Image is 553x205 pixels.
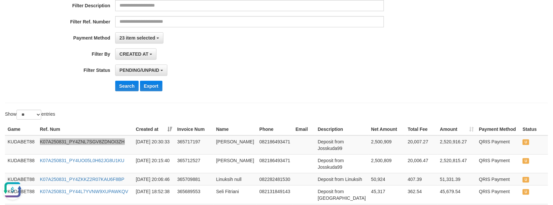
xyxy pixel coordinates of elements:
[115,65,167,76] button: PENDING/UNPAID
[120,35,155,41] span: 23 item selected
[5,110,55,120] label: Show entries
[40,177,124,182] a: K07A250831_PY4ZKKZ2R07KAU6F8BP
[523,139,529,145] span: UNPAID
[120,51,149,57] span: CREATED AT
[257,123,293,135] th: Phone
[133,185,174,204] td: [DATE] 18:52:38
[5,173,37,185] td: KUDABET88
[175,123,214,135] th: Invoice Num
[257,185,293,204] td: 082131849143
[115,81,139,91] button: Search
[214,123,257,135] th: Name
[214,154,257,173] td: [PERSON_NAME]
[40,158,124,163] a: K07A250831_PY4UO05L0H62JG8U1KU
[115,32,163,44] button: 23 item selected
[405,154,437,173] td: 20,006.47
[315,154,368,173] td: Deposit from Josskuda99
[17,110,41,120] select: Showentries
[437,123,476,135] th: Amount: activate to sort column ascending
[175,154,214,173] td: 365712527
[437,135,476,155] td: 2,520,916.27
[133,123,174,135] th: Created at: activate to sort column ascending
[523,177,529,183] span: UNPAID
[133,154,174,173] td: [DATE] 20:15:40
[523,189,529,195] span: UNPAID
[5,123,37,135] th: Game
[315,135,368,155] td: Deposit from Josskuda99
[476,154,520,173] td: QRIS Payment
[405,135,437,155] td: 20,007.27
[523,158,529,164] span: UNPAID
[214,173,257,185] td: Linuksih null
[368,173,405,185] td: 50,924
[140,81,162,91] button: Export
[5,135,37,155] td: KUDABET88
[405,173,437,185] td: 407.39
[133,173,174,185] td: [DATE] 20:06:46
[368,135,405,155] td: 2,500,909
[437,185,476,204] td: 45,679.54
[368,185,405,204] td: 45,317
[5,154,37,173] td: KUDABET88
[315,123,368,135] th: Description
[293,123,315,135] th: Email
[257,135,293,155] td: 082186493471
[175,173,214,185] td: 365709881
[40,189,128,194] a: K07A250831_PY44L7YVNW9XUPAWKQV
[405,123,437,135] th: Total Fee
[3,3,22,22] button: Open LiveChat chat widget
[257,173,293,185] td: 082282481530
[133,135,174,155] td: [DATE] 20:30:33
[437,154,476,173] td: 2,520,815.47
[175,135,214,155] td: 365717197
[476,185,520,204] td: QRIS Payment
[368,123,405,135] th: Net Amount
[40,139,125,144] a: K07A250831_PY4ZNL7SGV8ZDNOI3ZH
[257,154,293,173] td: 082186493471
[476,123,520,135] th: Payment Method
[315,173,368,185] td: Deposit from Linuksih
[315,185,368,204] td: Deposit from [GEOGRAPHIC_DATA]
[214,185,257,204] td: Seli Fitriani
[214,135,257,155] td: [PERSON_NAME]
[120,68,159,73] span: PENDING/UNPAID
[476,173,520,185] td: QRIS Payment
[368,154,405,173] td: 2,500,809
[37,123,133,135] th: Ref. Num
[520,123,548,135] th: Status
[437,173,476,185] td: 51,331.39
[175,185,214,204] td: 365689553
[405,185,437,204] td: 362.54
[476,135,520,155] td: QRIS Payment
[115,48,157,60] button: CREATED AT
